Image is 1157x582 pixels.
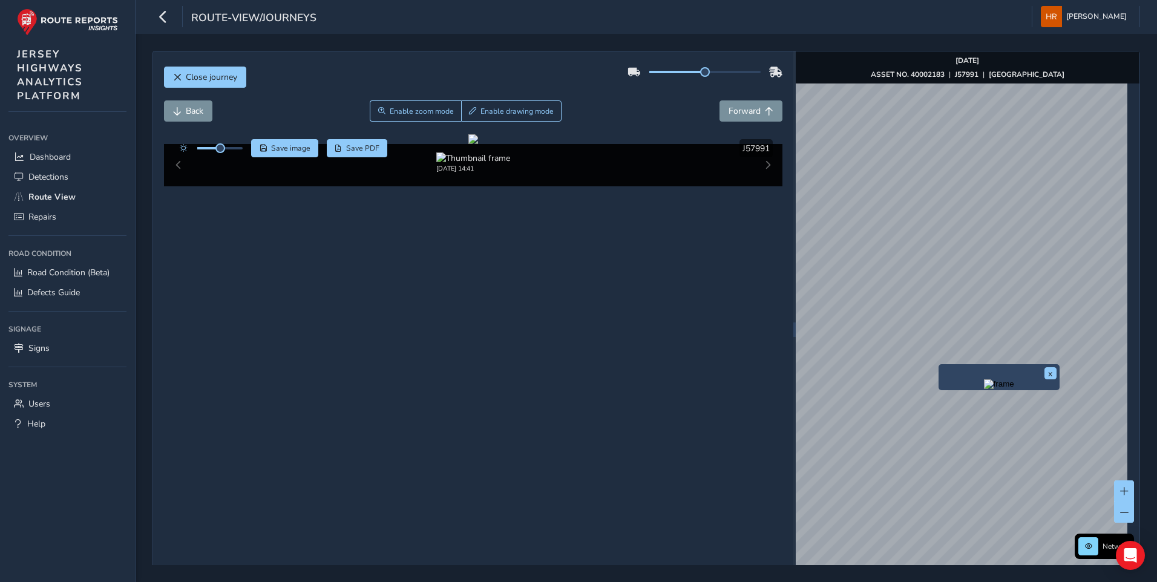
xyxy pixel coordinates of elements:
button: Preview frame [942,379,1057,387]
span: Help [27,418,45,430]
span: [PERSON_NAME] [1066,6,1127,27]
button: x [1044,367,1057,379]
span: Save image [271,143,310,153]
a: Dashboard [8,147,126,167]
button: Save [251,139,318,157]
span: route-view/journeys [191,10,316,27]
a: Help [8,414,126,434]
strong: [GEOGRAPHIC_DATA] [989,70,1064,79]
div: | | [871,70,1064,79]
div: System [8,376,126,394]
a: Road Condition (Beta) [8,263,126,283]
span: Signs [28,342,50,354]
a: Repairs [8,207,126,227]
button: Draw [461,100,562,122]
a: Defects Guide [8,283,126,302]
span: Road Condition (Beta) [27,267,110,278]
span: Forward [729,105,761,117]
div: Signage [8,320,126,338]
button: Close journey [164,67,246,88]
span: Users [28,398,50,410]
span: Enable drawing mode [480,106,554,116]
div: Road Condition [8,244,126,263]
button: Forward [719,100,782,122]
img: rr logo [17,8,118,36]
span: Enable zoom mode [390,106,454,116]
span: JERSEY HIGHWAYS ANALYTICS PLATFORM [17,47,83,103]
button: PDF [327,139,388,157]
div: [DATE] 14:41 [436,164,510,173]
button: [PERSON_NAME] [1041,6,1131,27]
strong: ASSET NO. 40002183 [871,70,945,79]
strong: [DATE] [955,56,979,65]
strong: J57991 [955,70,978,79]
span: Network [1103,541,1130,551]
span: Save PDF [346,143,379,153]
span: J57991 [742,143,770,154]
button: Zoom [370,100,461,122]
span: Detections [28,171,68,183]
img: frame [984,379,1014,389]
a: Route View [8,187,126,207]
span: Dashboard [30,151,71,163]
img: diamond-layout [1041,6,1062,27]
span: Close journey [186,71,237,83]
a: Users [8,394,126,414]
span: Repairs [28,211,56,223]
a: Detections [8,167,126,187]
div: Open Intercom Messenger [1116,541,1145,570]
button: Back [164,100,212,122]
div: Overview [8,129,126,147]
span: Back [186,105,203,117]
img: Thumbnail frame [436,152,510,164]
span: Route View [28,191,76,203]
a: Signs [8,338,126,358]
span: Defects Guide [27,287,80,298]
